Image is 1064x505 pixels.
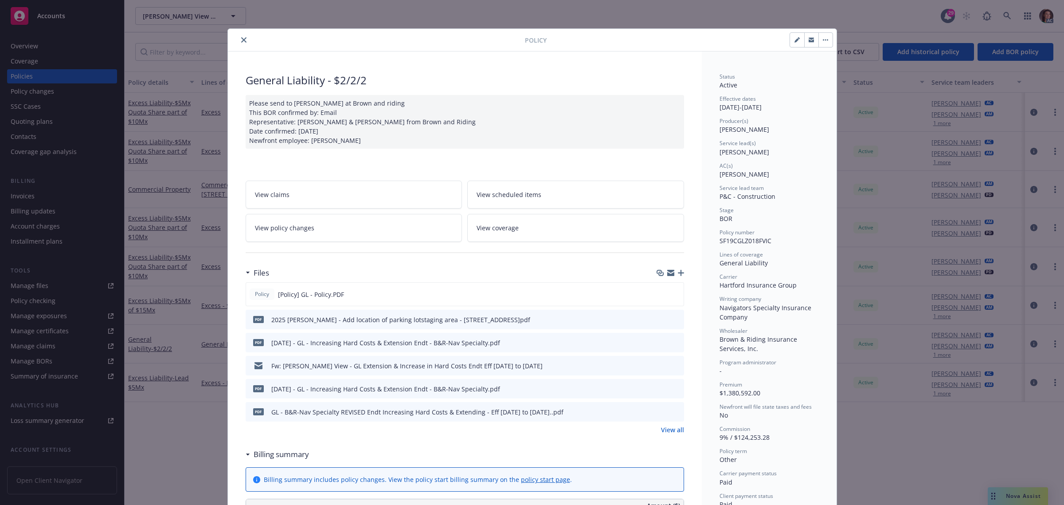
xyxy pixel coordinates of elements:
span: Hartford Insurance Group [720,281,797,289]
button: preview file [672,290,680,299]
span: Stage [720,206,734,214]
span: Paid [720,478,732,486]
span: $1,380,592.00 [720,389,760,397]
span: Wholesaler [720,327,747,335]
h3: Files [254,267,269,279]
div: Files [246,267,269,279]
div: General Liability - $2/2/2 [246,73,684,88]
span: Lines of coverage [720,251,763,258]
span: [PERSON_NAME] [720,170,769,178]
div: [DATE] - GL - Increasing Hard Costs & Extension Endt - B&R-Nav Specialty.pdf [271,338,500,347]
span: Active [720,81,737,89]
span: Policy [525,36,547,45]
div: General Liability [720,258,819,268]
span: pdf [253,316,264,323]
span: No [720,411,728,419]
span: Policy number [720,229,755,236]
div: Billing summary [246,449,309,460]
button: preview file [673,407,681,417]
span: Navigators Specialty Insurance Company [720,304,813,321]
a: View scheduled items [467,181,684,209]
span: Carrier [720,273,737,280]
button: download file [658,361,665,371]
span: Other [720,455,737,464]
span: 9% / $124,253.28 [720,433,770,442]
span: SF19CGLZ018FVIC [720,237,771,245]
span: Client payment status [720,492,773,500]
span: Newfront will file state taxes and fees [720,403,812,410]
span: Carrier payment status [720,469,777,477]
span: pdf [253,408,264,415]
span: Service lead(s) [720,139,756,147]
span: AC(s) [720,162,733,170]
button: download file [658,384,665,394]
a: View claims [246,181,462,209]
button: download file [658,338,665,347]
span: View claims [255,190,289,199]
span: - [720,367,722,375]
button: download file [658,290,665,299]
button: preview file [673,384,681,394]
div: Please send to [PERSON_NAME] at Brown and riding This BOR confirmed by: Email Representative: [PE... [246,95,684,149]
span: Program administrator [720,359,776,366]
span: pdf [253,385,264,392]
span: Commission [720,425,750,433]
span: Service lead team [720,184,764,192]
span: Producer(s) [720,117,748,125]
a: View all [661,425,684,434]
div: [DATE] - [DATE] [720,95,819,112]
span: View policy changes [255,223,314,233]
div: [DATE] - GL - Increasing Hard Costs & Extension Endt - B&R-Nav Specialty.pdf [271,384,500,394]
button: preview file [673,338,681,347]
span: Policy term [720,447,747,455]
span: Policy [253,290,271,298]
span: Writing company [720,295,761,303]
span: P&C - Construction [720,192,775,201]
span: Brown & Riding Insurance Services, Inc. [720,335,799,353]
button: preview file [673,315,681,324]
span: Status [720,73,735,80]
button: download file [658,315,665,324]
a: View coverage [467,214,684,242]
span: [Policy] GL - Policy.PDF [278,290,344,299]
a: policy start page [521,475,570,484]
div: Fw: [PERSON_NAME] View - GL Extension & Increase in Hard Costs Endt Eff [DATE] to [DATE] [271,361,543,371]
button: preview file [673,361,681,371]
span: [PERSON_NAME] [720,148,769,156]
span: Premium [720,381,742,388]
div: GL - B&R-Nav Specialty REVISED Endt Increasing Hard Costs & Extending - Eff [DATE] to [DATE]..pdf [271,407,563,417]
span: View coverage [477,223,519,233]
span: pdf [253,339,264,346]
a: View policy changes [246,214,462,242]
span: BOR [720,214,732,223]
h3: Billing summary [254,449,309,460]
span: [PERSON_NAME] [720,125,769,134]
span: View scheduled items [477,190,541,199]
div: 2025 [PERSON_NAME] - Add location of parking lotstaging area - [STREET_ADDRESS]pdf [271,315,530,324]
span: Effective dates [720,95,756,103]
button: download file [658,407,665,417]
div: Billing summary includes policy changes. View the policy start billing summary on the . [264,475,572,484]
button: close [239,35,249,45]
